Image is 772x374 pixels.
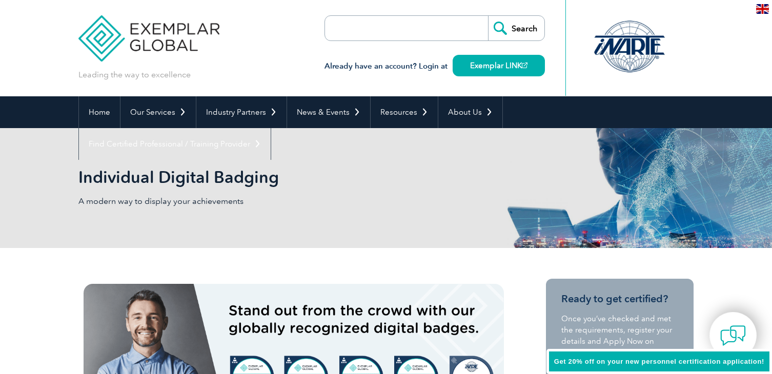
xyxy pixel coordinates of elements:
[488,16,544,40] input: Search
[756,4,769,14] img: en
[561,313,678,347] p: Once you’ve checked and met the requirements, register your details and Apply Now on
[78,169,509,185] h2: Individual Digital Badging
[554,358,764,365] span: Get 20% off on your new personnel certification application!
[438,96,502,128] a: About Us
[79,128,271,160] a: Find Certified Professional / Training Provider
[120,96,196,128] a: Our Services
[79,96,120,128] a: Home
[287,96,370,128] a: News & Events
[720,323,746,348] img: contact-chat.png
[196,96,287,128] a: Industry Partners
[78,69,191,80] p: Leading the way to excellence
[453,55,545,76] a: Exemplar LINK
[561,293,678,305] h3: Ready to get certified?
[324,60,545,73] h3: Already have an account? Login at
[78,196,386,207] p: A modern way to display your achievements
[522,63,527,68] img: open_square.png
[371,96,438,128] a: Resources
